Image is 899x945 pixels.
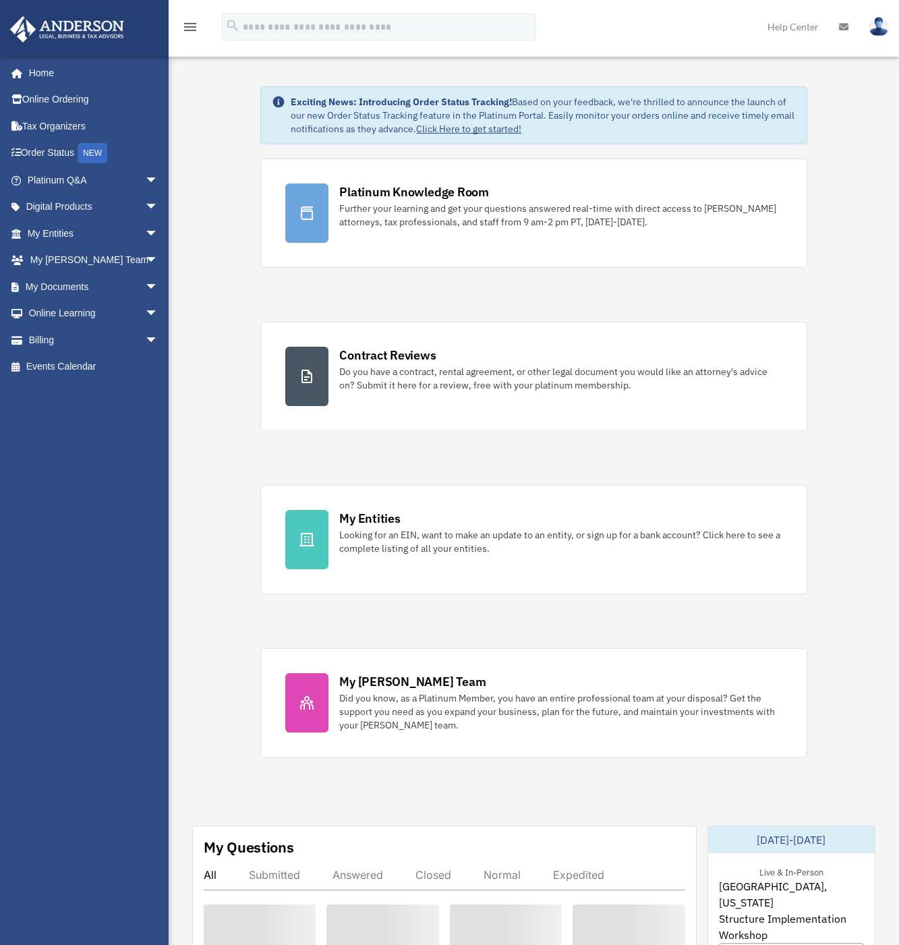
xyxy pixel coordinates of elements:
div: Further your learning and get your questions answered real-time with direct access to [PERSON_NAM... [339,202,782,229]
span: arrow_drop_down [145,194,172,221]
a: Tax Organizers [9,113,179,140]
a: Contract Reviews Do you have a contract, rental agreement, or other legal document you would like... [260,322,807,431]
div: Platinum Knowledge Room [339,183,489,200]
div: Based on your feedback, we're thrilled to announce the launch of our new Order Status Tracking fe... [291,95,795,136]
a: Online Ordering [9,86,179,113]
a: My [PERSON_NAME] Team Did you know, as a Platinum Member, you have an entire professional team at... [260,648,807,757]
span: [GEOGRAPHIC_DATA], [US_STATE] [719,878,864,911]
div: Did you know, as a Platinum Member, you have an entire professional team at your disposal? Get th... [339,691,782,732]
img: Anderson Advisors Platinum Portal [6,16,128,42]
div: Expedited [553,868,604,882]
a: My [PERSON_NAME] Teamarrow_drop_down [9,247,179,274]
div: Answered [332,868,383,882]
span: arrow_drop_down [145,326,172,354]
span: arrow_drop_down [145,247,172,275]
a: Digital Productsarrow_drop_down [9,194,179,221]
div: Contract Reviews [339,347,436,364]
img: User Pic [869,17,889,36]
a: My Entitiesarrow_drop_down [9,220,179,247]
a: Events Calendar [9,353,179,380]
a: menu [182,24,198,35]
a: My Entities Looking for an EIN, want to make an update to an entity, or sign up for a bank accoun... [260,485,807,594]
div: Live & In-Person [749,864,834,878]
a: Platinum Q&Aarrow_drop_down [9,167,179,194]
span: arrow_drop_down [145,273,172,301]
div: All [204,868,216,882]
div: My [PERSON_NAME] Team [339,673,486,690]
a: Order StatusNEW [9,140,179,167]
div: Do you have a contract, rental agreement, or other legal document you would like an attorney's ad... [339,365,782,392]
div: Normal [484,868,521,882]
div: Submitted [249,868,300,882]
strong: Exciting News: Introducing Order Status Tracking! [291,96,512,108]
i: search [225,18,240,33]
span: arrow_drop_down [145,300,172,328]
a: Online Learningarrow_drop_down [9,300,179,327]
div: Looking for an EIN, want to make an update to an entity, or sign up for a bank account? Click her... [339,528,782,555]
i: menu [182,19,198,35]
a: My Documentsarrow_drop_down [9,273,179,300]
span: arrow_drop_down [145,167,172,194]
a: Home [9,59,172,86]
a: Click Here to get started! [416,123,521,135]
div: NEW [78,143,107,163]
a: Platinum Knowledge Room Further your learning and get your questions answered real-time with dire... [260,159,807,268]
a: Billingarrow_drop_down [9,326,179,353]
div: My Questions [204,837,294,857]
div: [DATE]-[DATE] [708,826,875,853]
span: Structure Implementation Workshop [719,911,864,943]
div: My Entities [339,510,400,527]
span: arrow_drop_down [145,220,172,248]
div: Closed [415,868,451,882]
